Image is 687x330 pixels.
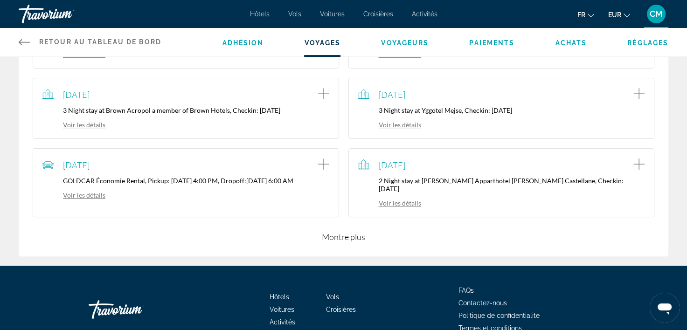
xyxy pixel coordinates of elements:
a: Voyages [304,39,340,47]
span: Retour au tableau de bord [39,38,162,46]
span: EUR [608,11,621,19]
a: Voitures [270,306,294,313]
a: Activités [270,318,295,326]
a: FAQs [458,287,474,294]
a: Réglages [627,39,668,47]
span: [DATE] [63,160,90,170]
a: Travorium [19,2,112,26]
a: Hôtels [250,10,270,18]
button: Montre plus [322,231,365,242]
button: Add item to trip [633,88,645,102]
a: Paiements [469,39,514,47]
a: Contactez-nous [458,299,507,307]
button: User Menu [644,4,668,24]
button: Change language [577,8,594,21]
p: 2 Night stay at [PERSON_NAME] Apparthotel [PERSON_NAME] Castellane, Checkin: [DATE] [358,177,645,192]
a: Voyageurs [381,39,429,47]
button: Change currency [608,8,630,21]
a: Voir les détails [42,191,105,199]
a: Activités [412,10,437,18]
a: Vols [326,293,339,301]
span: [DATE] [379,160,405,170]
a: Achats [555,39,587,47]
a: Adhésion [222,39,264,47]
span: [DATE] [379,89,405,100]
iframe: Bouton de lancement de la fenêtre de messagerie [650,293,680,323]
a: Voir les détails [358,199,421,207]
p: 3 Night stay at Brown Acropol a member of Brown Hotels, Checkin: [DATE] [42,106,329,114]
span: fr [577,11,585,19]
a: Voitures [320,10,345,18]
a: Voir les détails [42,121,105,129]
span: [DATE] [63,89,90,100]
a: Politique de confidentialité [458,312,540,319]
p: 3 Night stay at Yggotel Mejse, Checkin: [DATE] [358,106,645,114]
button: Add item to trip [318,88,329,102]
span: CM [650,9,663,19]
a: Go Home [89,296,182,323]
a: Croisières [326,306,356,313]
a: Voir les détails [358,121,421,129]
a: Hôtels [270,293,289,301]
button: Add item to trip [318,158,329,172]
a: Retour au tableau de bord [19,28,162,56]
a: Croisières [363,10,393,18]
button: Add item to trip [633,158,645,172]
a: Vols [288,10,301,18]
p: GOLDCAR Économie Rental, Pickup: [DATE] 4:00 PM, Dropoff:[DATE] 6:00 AM [42,177,329,185]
